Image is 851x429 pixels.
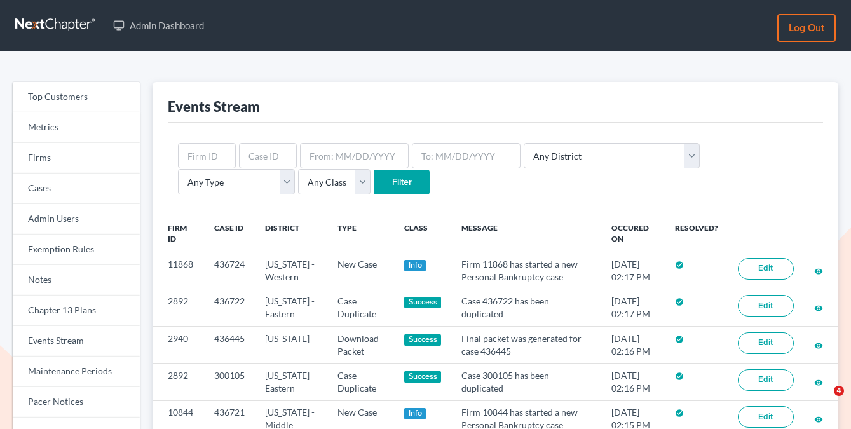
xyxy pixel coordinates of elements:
[204,252,255,289] td: 436724
[738,332,794,354] a: Edit
[404,297,441,308] div: Success
[168,97,260,116] div: Events Stream
[327,252,394,289] td: New Case
[814,302,823,313] a: visibility
[738,369,794,391] a: Edit
[178,143,236,168] input: Firm ID
[13,174,140,204] a: Cases
[675,372,684,381] i: check_circle
[451,252,601,289] td: Firm 11868 has started a new Personal Bankruptcy case
[404,334,441,346] div: Success
[327,289,394,326] td: Case Duplicate
[13,357,140,387] a: Maintenance Periods
[204,289,255,326] td: 436722
[665,215,728,252] th: Resolved?
[13,82,140,112] a: Top Customers
[738,406,794,428] a: Edit
[13,265,140,296] a: Notes
[327,364,394,400] td: Case Duplicate
[451,364,601,400] td: Case 300105 has been duplicated
[204,215,255,252] th: Case ID
[255,364,328,400] td: [US_STATE] - Eastern
[412,143,521,168] input: To: MM/DD/YYYY
[814,376,823,387] a: visibility
[255,326,328,363] td: [US_STATE]
[601,364,665,400] td: [DATE] 02:16 PM
[374,170,430,195] input: Filter
[814,267,823,276] i: visibility
[153,364,204,400] td: 2892
[239,143,297,168] input: Case ID
[814,413,823,424] a: visibility
[300,143,409,168] input: From: MM/DD/YYYY
[327,215,394,252] th: Type
[13,235,140,265] a: Exemption Rules
[814,378,823,387] i: visibility
[394,215,451,252] th: Class
[107,14,210,37] a: Admin Dashboard
[777,14,836,42] a: Log out
[327,326,394,363] td: Download Packet
[204,326,255,363] td: 436445
[153,326,204,363] td: 2940
[204,364,255,400] td: 300105
[601,289,665,326] td: [DATE] 02:17 PM
[601,215,665,252] th: Occured On
[451,289,601,326] td: Case 436722 has been duplicated
[814,265,823,276] a: visibility
[404,408,426,419] div: Info
[675,335,684,344] i: check_circle
[738,295,794,317] a: Edit
[675,409,684,418] i: check_circle
[601,252,665,289] td: [DATE] 02:17 PM
[13,326,140,357] a: Events Stream
[814,341,823,350] i: visibility
[153,252,204,289] td: 11868
[255,289,328,326] td: [US_STATE] - Eastern
[601,326,665,363] td: [DATE] 02:16 PM
[814,304,823,313] i: visibility
[255,215,328,252] th: District
[13,204,140,235] a: Admin Users
[451,215,601,252] th: Message
[808,386,838,416] iframe: Intercom live chat
[451,326,601,363] td: Final packet was generated for case 436445
[404,371,441,383] div: Success
[834,386,844,396] span: 4
[13,112,140,143] a: Metrics
[738,258,794,280] a: Edit
[675,297,684,306] i: check_circle
[404,260,426,271] div: Info
[814,339,823,350] a: visibility
[814,415,823,424] i: visibility
[13,296,140,326] a: Chapter 13 Plans
[153,215,204,252] th: Firm ID
[13,143,140,174] a: Firms
[255,252,328,289] td: [US_STATE] - Western
[675,261,684,269] i: check_circle
[153,289,204,326] td: 2892
[13,387,140,418] a: Pacer Notices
